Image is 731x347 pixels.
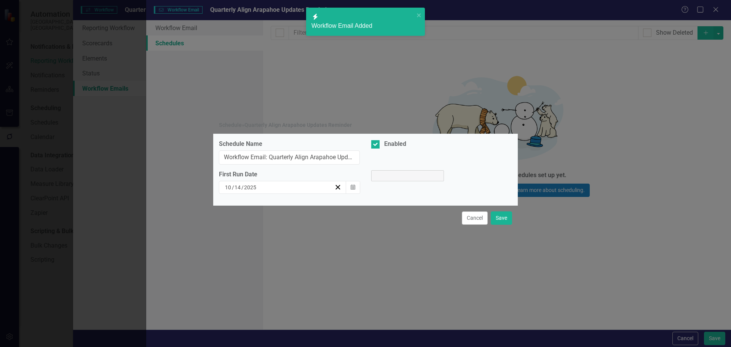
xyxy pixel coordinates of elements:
span: / [232,184,234,191]
button: close [417,11,422,19]
div: First Run Date [219,170,360,179]
button: Save [491,211,512,225]
div: Enabled [384,140,406,149]
label: Schedule Name [219,140,360,149]
button: Cancel [462,211,488,225]
input: Schedule Name [219,150,360,165]
div: Schedule » Quarterly Align Arapahoe Updates Reminder [219,122,352,128]
span: / [241,184,244,191]
div: Workflow Email Added [311,22,414,30]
